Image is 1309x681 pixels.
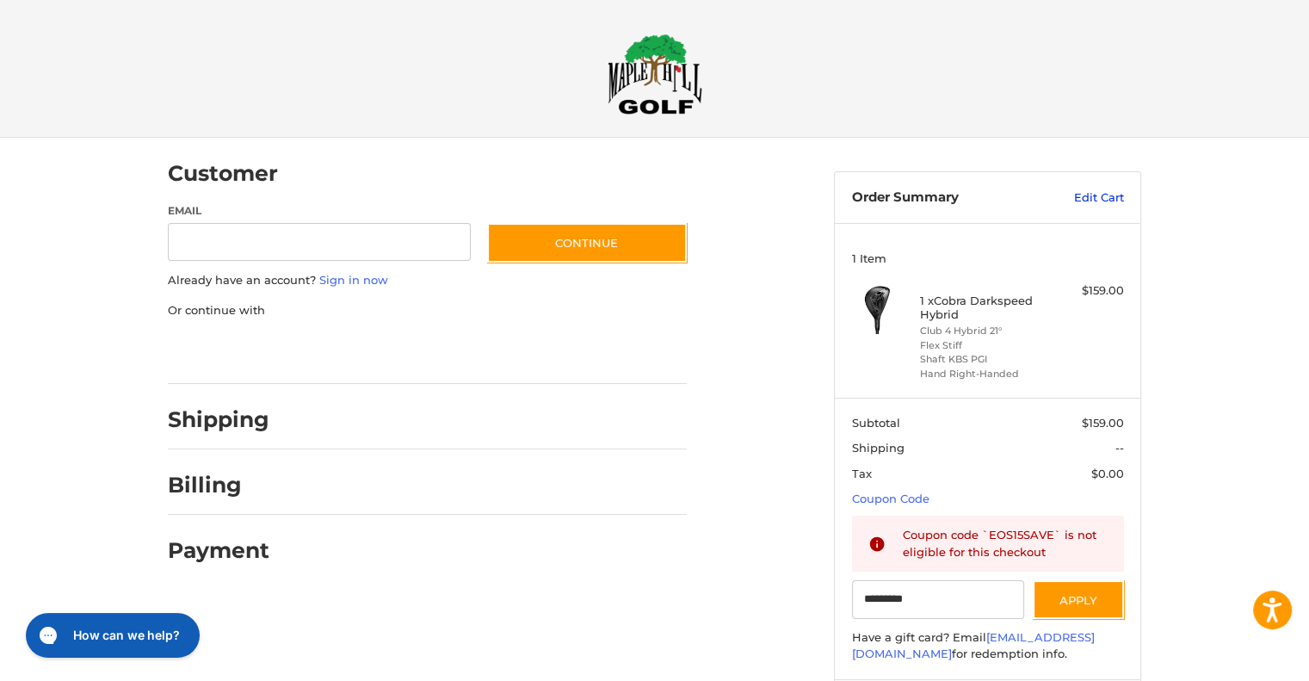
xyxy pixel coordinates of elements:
[920,367,1052,381] li: Hand Right-Handed
[920,324,1052,338] li: Club 4 Hybrid 21°
[168,537,269,564] h2: Payment
[852,580,1025,619] input: Gift Certificate or Coupon Code
[852,189,1037,207] h3: Order Summary
[308,336,437,367] iframe: PayPal-paylater
[1115,441,1124,455] span: --
[852,629,1124,663] div: Have a gift card? Email for redemption info.
[852,251,1124,265] h3: 1 Item
[920,338,1052,353] li: Flex Stiff
[608,34,702,115] img: Maple Hill Golf
[1037,189,1124,207] a: Edit Cart
[903,527,1108,560] div: Coupon code `EOS15SAVE` is not eligible for this checkout
[454,336,583,367] iframe: PayPal-venmo
[920,294,1052,322] h4: 1 x Cobra Darkspeed Hybrid
[168,160,278,187] h2: Customer
[168,272,687,289] p: Already have an account?
[487,223,687,263] button: Continue
[168,406,269,433] h2: Shipping
[852,467,872,480] span: Tax
[319,273,388,287] a: Sign in now
[1056,282,1124,300] div: $159.00
[852,416,900,430] span: Subtotal
[1082,416,1124,430] span: $159.00
[852,492,929,505] a: Coupon Code
[1091,467,1124,480] span: $0.00
[852,441,905,455] span: Shipping
[1033,580,1124,619] button: Apply
[163,336,292,367] iframe: PayPal-paypal
[168,472,269,498] h2: Billing
[168,302,687,319] p: Or continue with
[168,203,471,219] label: Email
[17,607,204,664] iframe: Gorgias live chat messenger
[920,352,1052,367] li: Shaft KBS PGI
